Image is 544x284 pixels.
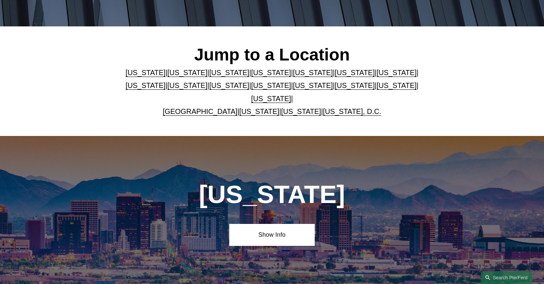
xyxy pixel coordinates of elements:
a: [US_STATE], D.C. [323,107,381,115]
a: Search this site [481,271,532,284]
a: [US_STATE] [209,81,249,89]
a: [US_STATE] [239,107,279,115]
a: [US_STATE] [251,95,291,103]
h2: Jump to a Location [123,44,421,65]
a: [US_STATE] [209,69,249,77]
h1: [US_STATE] [165,180,379,209]
a: [US_STATE] [335,69,375,77]
a: [US_STATE] [251,69,291,77]
p: | | | | | | | | | | | | | | | | | | [123,66,421,118]
a: [GEOGRAPHIC_DATA] [163,107,237,115]
a: [US_STATE] [281,107,321,115]
a: [US_STATE] [335,81,375,89]
a: [US_STATE] [251,81,291,89]
a: [US_STATE] [377,69,417,77]
a: [US_STATE] [167,69,207,77]
a: [US_STATE] [125,69,165,77]
a: [US_STATE] [377,81,417,89]
a: [US_STATE] [125,81,165,89]
a: Show Info [229,224,314,246]
a: [US_STATE] [167,81,207,89]
a: [US_STATE] [293,69,333,77]
a: [US_STATE] [293,81,333,89]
